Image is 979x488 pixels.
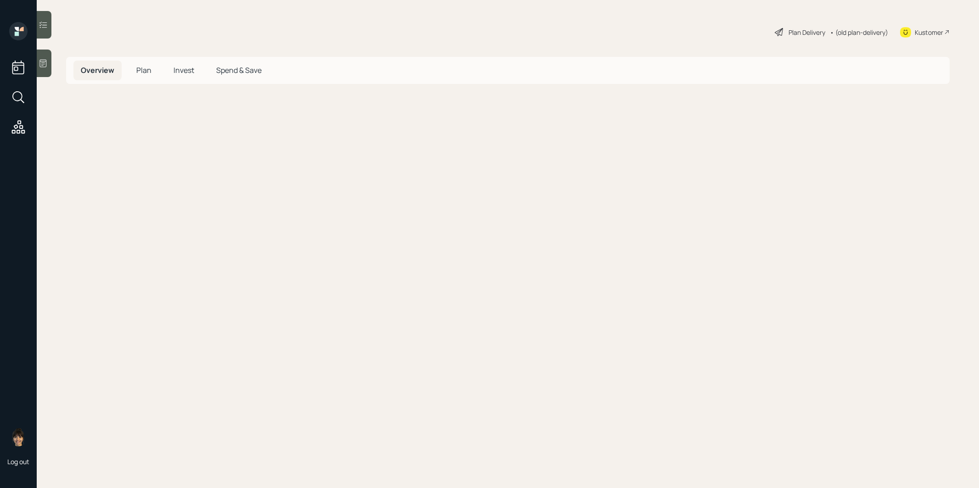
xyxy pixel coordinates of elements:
[9,428,28,446] img: treva-nostdahl-headshot.png
[7,457,29,466] div: Log out
[216,65,262,75] span: Spend & Save
[789,28,825,37] div: Plan Delivery
[81,65,114,75] span: Overview
[915,28,943,37] div: Kustomer
[830,28,888,37] div: • (old plan-delivery)
[136,65,151,75] span: Plan
[173,65,194,75] span: Invest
